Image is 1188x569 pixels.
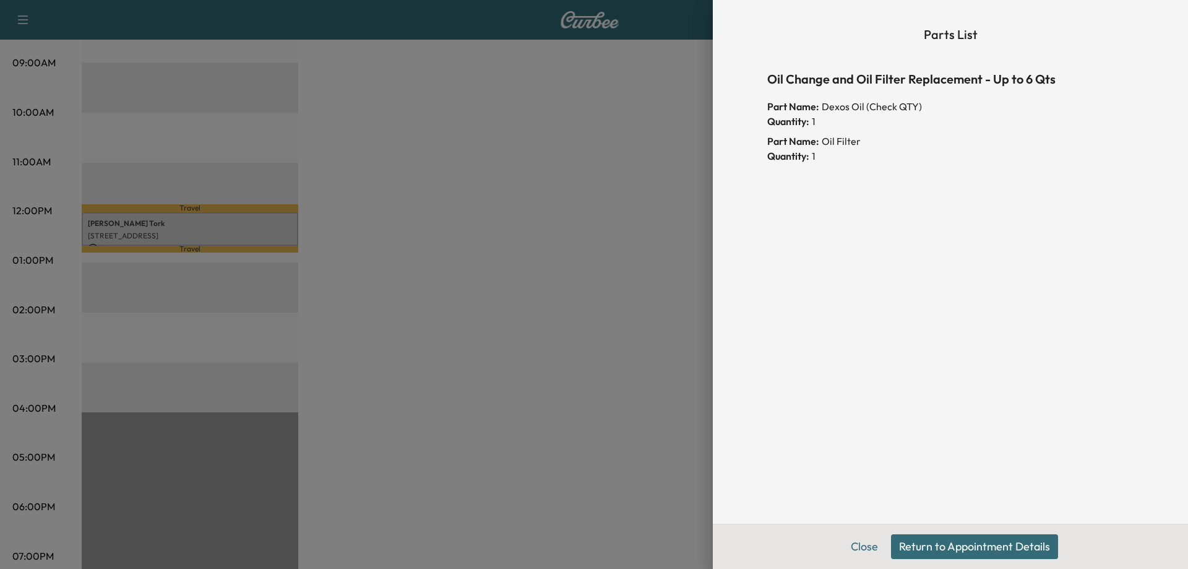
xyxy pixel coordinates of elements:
[767,114,809,129] span: Quantity:
[767,99,819,114] span: Part Name:
[891,534,1058,559] button: Return to Appointment Details
[767,25,1134,45] h6: Parts List
[767,134,1134,149] div: Oil Filter
[767,69,1134,89] h6: Oil Change and Oil Filter Replacement - Up to 6 Qts
[767,99,1134,114] div: Dexos Oil (Check QTY)
[767,149,1134,163] div: 1
[767,149,809,163] span: Quantity:
[767,114,1134,129] div: 1
[767,134,819,149] span: Part Name:
[843,534,886,559] button: Close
